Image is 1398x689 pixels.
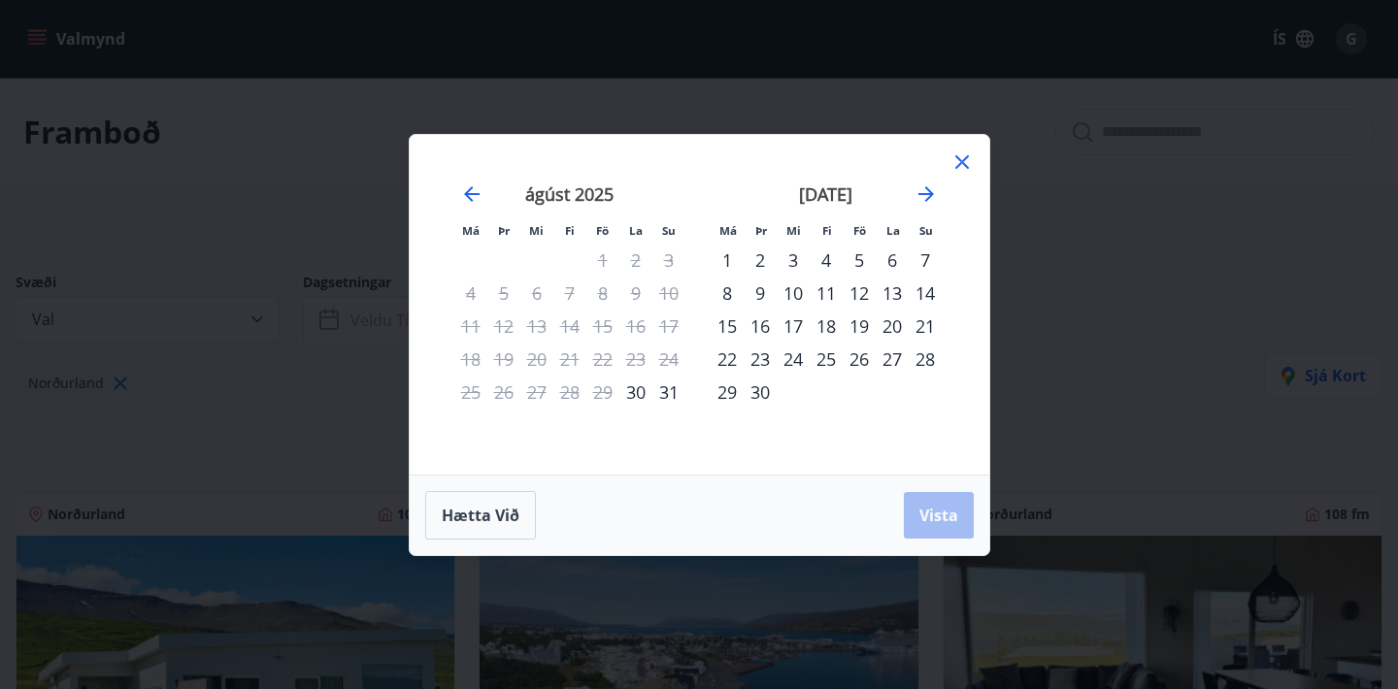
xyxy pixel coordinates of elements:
[810,277,843,310] div: 11
[777,244,810,277] td: Choose miðvikudagur, 3. september 2025 as your check-in date. It’s available.
[876,310,909,343] td: Choose laugardagur, 20. september 2025 as your check-in date. It’s available.
[711,376,744,409] td: Choose mánudagur, 29. september 2025 as your check-in date. It’s available.
[586,376,619,409] td: Not available. föstudagur, 29. ágúst 2025
[652,376,685,409] div: 31
[586,244,619,277] td: Not available. föstudagur, 1. ágúst 2025
[596,223,609,238] small: Fö
[777,310,810,343] td: Choose miðvikudagur, 17. september 2025 as your check-in date. It’s available.
[619,376,652,409] td: Choose laugardagur, 30. ágúst 2025 as your check-in date. It’s available.
[843,343,876,376] td: Choose föstudagur, 26. september 2025 as your check-in date. It’s available.
[744,277,777,310] td: Choose þriðjudagur, 9. september 2025 as your check-in date. It’s available.
[619,343,652,376] td: Not available. laugardagur, 23. ágúst 2025
[876,343,909,376] td: Choose laugardagur, 27. september 2025 as your check-in date. It’s available.
[586,277,619,310] td: Not available. föstudagur, 8. ágúst 2025
[777,244,810,277] div: 3
[843,277,876,310] td: Choose föstudagur, 12. september 2025 as your check-in date. It’s available.
[525,182,614,206] strong: ágúst 2025
[744,376,777,409] div: 30
[711,376,744,409] div: 29
[553,376,586,409] td: Not available. fimmtudagur, 28. ágúst 2025
[909,343,942,376] div: 28
[810,343,843,376] td: Choose fimmtudagur, 25. september 2025 as your check-in date. It’s available.
[919,223,933,238] small: Su
[652,310,685,343] td: Not available. sunnudagur, 17. ágúst 2025
[520,343,553,376] td: Not available. miðvikudagur, 20. ágúst 2025
[755,223,767,238] small: Þr
[553,277,586,310] td: Not available. fimmtudagur, 7. ágúst 2025
[711,244,744,277] div: 1
[442,505,519,526] span: Hætta við
[711,310,744,343] div: 15
[454,277,487,310] td: Not available. mánudagur, 4. ágúst 2025
[876,244,909,277] td: Choose laugardagur, 6. september 2025 as your check-in date. It’s available.
[777,343,810,376] div: 24
[810,343,843,376] div: 25
[744,244,777,277] div: 2
[886,223,900,238] small: La
[462,223,480,238] small: Má
[909,244,942,277] td: Choose sunnudagur, 7. september 2025 as your check-in date. It’s available.
[909,310,942,343] div: 21
[529,223,544,238] small: Mi
[652,343,685,376] td: Not available. sunnudagur, 24. ágúst 2025
[810,244,843,277] div: 4
[711,343,744,376] div: 22
[876,310,909,343] div: 20
[909,343,942,376] td: Choose sunnudagur, 28. september 2025 as your check-in date. It’s available.
[619,244,652,277] td: Not available. laugardagur, 2. ágúst 2025
[744,244,777,277] td: Choose þriðjudagur, 2. september 2025 as your check-in date. It’s available.
[822,223,832,238] small: Fi
[586,343,619,376] td: Not available. föstudagur, 22. ágúst 2025
[520,376,553,409] td: Not available. miðvikudagur, 27. ágúst 2025
[744,343,777,376] div: 23
[843,310,876,343] div: 19
[744,310,777,343] div: 16
[652,376,685,409] td: Choose sunnudagur, 31. ágúst 2025 as your check-in date. It’s available.
[909,277,942,310] td: Choose sunnudagur, 14. september 2025 as your check-in date. It’s available.
[744,343,777,376] td: Choose þriðjudagur, 23. september 2025 as your check-in date. It’s available.
[777,277,810,310] div: 10
[744,310,777,343] td: Choose þriðjudagur, 16. september 2025 as your check-in date. It’s available.
[520,310,553,343] td: Not available. miðvikudagur, 13. ágúst 2025
[876,277,909,310] div: 13
[629,223,643,238] small: La
[909,244,942,277] div: 7
[876,244,909,277] div: 6
[619,376,652,409] div: 30
[843,343,876,376] div: 26
[777,277,810,310] td: Choose miðvikudagur, 10. september 2025 as your check-in date. It’s available.
[460,182,483,206] div: Move backward to switch to the previous month.
[843,244,876,277] td: Choose föstudagur, 5. september 2025 as your check-in date. It’s available.
[487,343,520,376] td: Not available. þriðjudagur, 19. ágúst 2025
[876,343,909,376] div: 27
[915,182,938,206] div: Move forward to switch to the next month.
[553,343,586,376] td: Not available. fimmtudagur, 21. ágúst 2025
[553,310,586,343] td: Not available. fimmtudagur, 14. ágúst 2025
[876,277,909,310] td: Choose laugardagur, 13. september 2025 as your check-in date. It’s available.
[520,277,553,310] td: Not available. miðvikudagur, 6. ágúst 2025
[619,310,652,343] td: Not available. laugardagur, 16. ágúst 2025
[586,310,619,343] td: Not available. föstudagur, 15. ágúst 2025
[619,277,652,310] td: Not available. laugardagur, 9. ágúst 2025
[662,223,676,238] small: Su
[711,277,744,310] div: 8
[810,277,843,310] td: Choose fimmtudagur, 11. september 2025 as your check-in date. It’s available.
[843,244,876,277] div: 5
[909,277,942,310] div: 14
[777,310,810,343] div: 17
[909,310,942,343] td: Choose sunnudagur, 21. september 2025 as your check-in date. It’s available.
[711,310,744,343] td: Choose mánudagur, 15. september 2025 as your check-in date. It’s available.
[711,244,744,277] td: Choose mánudagur, 1. september 2025 as your check-in date. It’s available.
[433,158,966,451] div: Calendar
[487,376,520,409] td: Not available. þriðjudagur, 26. ágúst 2025
[454,343,487,376] td: Not available. mánudagur, 18. ágúst 2025
[487,310,520,343] td: Not available. þriðjudagur, 12. ágúst 2025
[786,223,801,238] small: Mi
[487,277,520,310] td: Not available. þriðjudagur, 5. ágúst 2025
[454,376,487,409] td: Not available. mánudagur, 25. ágúst 2025
[843,277,876,310] div: 12
[744,376,777,409] td: Choose þriðjudagur, 30. september 2025 as your check-in date. It’s available.
[454,310,487,343] td: Not available. mánudagur, 11. ágúst 2025
[810,244,843,277] td: Choose fimmtudagur, 4. september 2025 as your check-in date. It’s available.
[498,223,510,238] small: Þr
